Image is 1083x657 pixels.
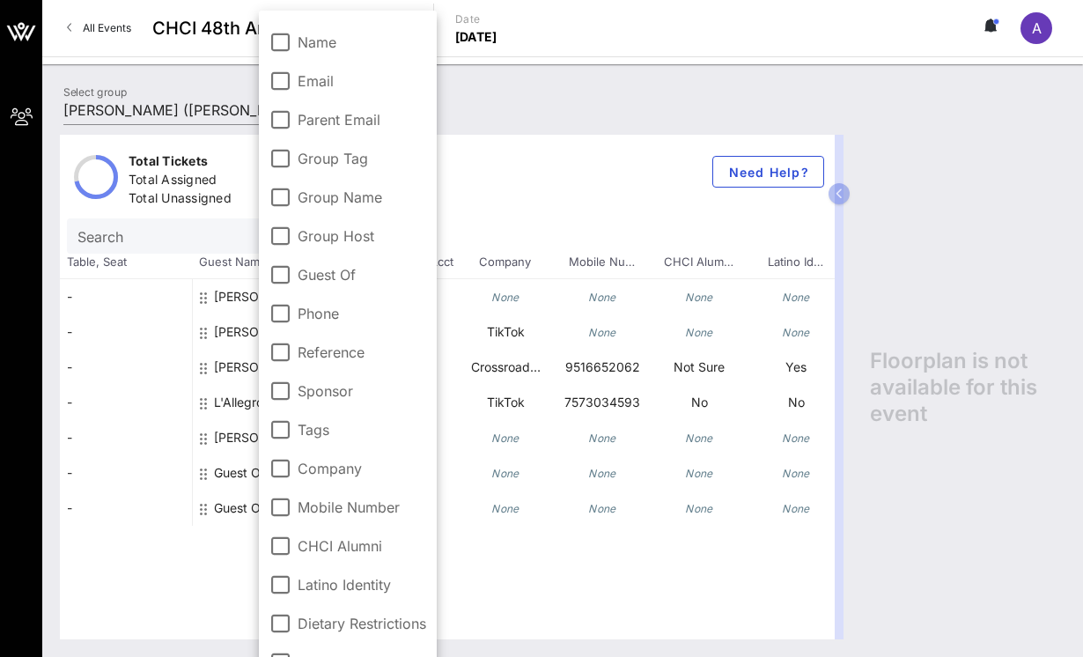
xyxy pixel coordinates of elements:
div: A [1020,12,1052,44]
span: Guest Name [192,254,324,271]
div: Adela Amador [214,279,315,314]
div: - [60,350,192,385]
span: Latino Id… [747,254,844,271]
span: A [1032,19,1042,37]
label: CHCI Alumni [298,537,426,555]
div: - [60,420,192,455]
div: - [60,491,192,526]
i: None [685,326,713,339]
span: CHCI 48th Annual Awards Gala [152,15,412,41]
p: Crossroad… [457,350,554,385]
label: Reference [298,343,426,361]
i: None [782,432,810,445]
div: - [60,385,192,420]
label: Sponsor [298,382,426,400]
label: Name [298,33,426,51]
span: All Events [83,21,131,34]
i: None [685,502,713,515]
div: - [60,314,192,350]
i: None [685,291,713,304]
p: TikTok [457,385,554,420]
p: Date [455,11,497,28]
label: Tags [298,421,426,439]
button: Need Help? [712,156,824,188]
div: Ivelisse Porroa-García [214,350,315,399]
span: Mobile Nu… [553,254,650,271]
p: Yes [748,350,844,385]
p: 9516652062 [554,350,651,385]
label: Parent Email [298,111,426,129]
i: None [782,502,810,515]
div: Andria Brown [214,314,315,364]
div: Guest Of Tik Tok [214,491,311,526]
label: Guest Of [298,266,426,284]
i: None [782,467,810,480]
a: All Events [56,14,142,42]
div: Total Tickets [129,152,261,174]
p: [DATE] [455,28,497,46]
div: Guest Of Tik Tok [214,455,311,491]
div: Total Unassigned [129,189,261,211]
label: Group Host [298,227,426,245]
i: None [588,432,616,445]
label: Latino Identity [298,576,426,594]
i: None [588,502,616,515]
label: Group Tag [298,150,426,167]
p: No [651,385,748,420]
p: Not Sure [651,350,748,385]
div: L'Allegro Smith [214,385,325,434]
i: None [782,326,810,339]
p: 7573034593 [554,385,651,420]
span: Need Help? [727,165,809,180]
div: Michael Bloom [214,420,315,455]
span: Floorplan is not available for this event [870,348,1065,427]
i: None [685,432,713,445]
p: TikTok [457,314,554,350]
label: Phone [298,305,426,322]
i: None [588,291,616,304]
label: Mobile Number [298,498,426,516]
span: CHCI Alum… [650,254,747,271]
span: Company [456,254,553,271]
i: None [685,467,713,480]
label: Dietary Restrictions [298,615,426,632]
i: None [491,291,519,304]
i: None [782,291,810,304]
span: Table, Seat [60,254,192,271]
i: None [491,502,519,515]
i: None [491,467,519,480]
i: None [588,326,616,339]
i: None [491,432,519,445]
label: Email [298,72,426,90]
label: Select group [63,85,127,99]
div: - [60,279,192,314]
label: Company [298,460,426,477]
p: No [748,385,844,420]
div: Total Assigned [129,171,261,193]
i: None [588,467,616,480]
div: - [60,455,192,491]
label: Group Name [298,188,426,206]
